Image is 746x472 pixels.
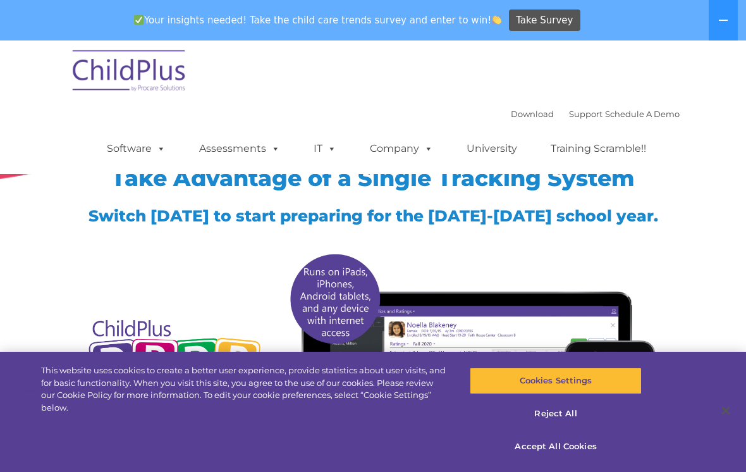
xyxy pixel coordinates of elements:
[66,41,193,104] img: ChildPlus by Procare Solutions
[516,9,573,32] span: Take Survey
[85,309,264,418] img: Copyright - DRDP Logo
[511,109,680,119] font: |
[454,136,530,161] a: University
[301,136,349,161] a: IT
[538,136,659,161] a: Training Scramble!!
[111,165,635,192] span: Take Advantage of a Single Tracking System
[492,15,501,25] img: 👏
[470,433,641,459] button: Accept All Cookies
[511,109,554,119] a: Download
[41,364,448,414] div: This website uses cookies to create a better user experience, provide statistics about user visit...
[357,136,446,161] a: Company
[569,109,602,119] a: Support
[470,368,641,394] button: Cookies Settings
[94,136,178,161] a: Software
[712,397,740,425] button: Close
[89,206,658,225] span: Switch [DATE] to start preparing for the [DATE]-[DATE] school year.
[470,401,641,427] button: Reject All
[128,8,507,33] span: Your insights needed! Take the child care trends survey and enter to win!
[134,15,144,25] img: ✅
[605,109,680,119] a: Schedule A Demo
[186,136,293,161] a: Assessments
[509,9,580,32] a: Take Survey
